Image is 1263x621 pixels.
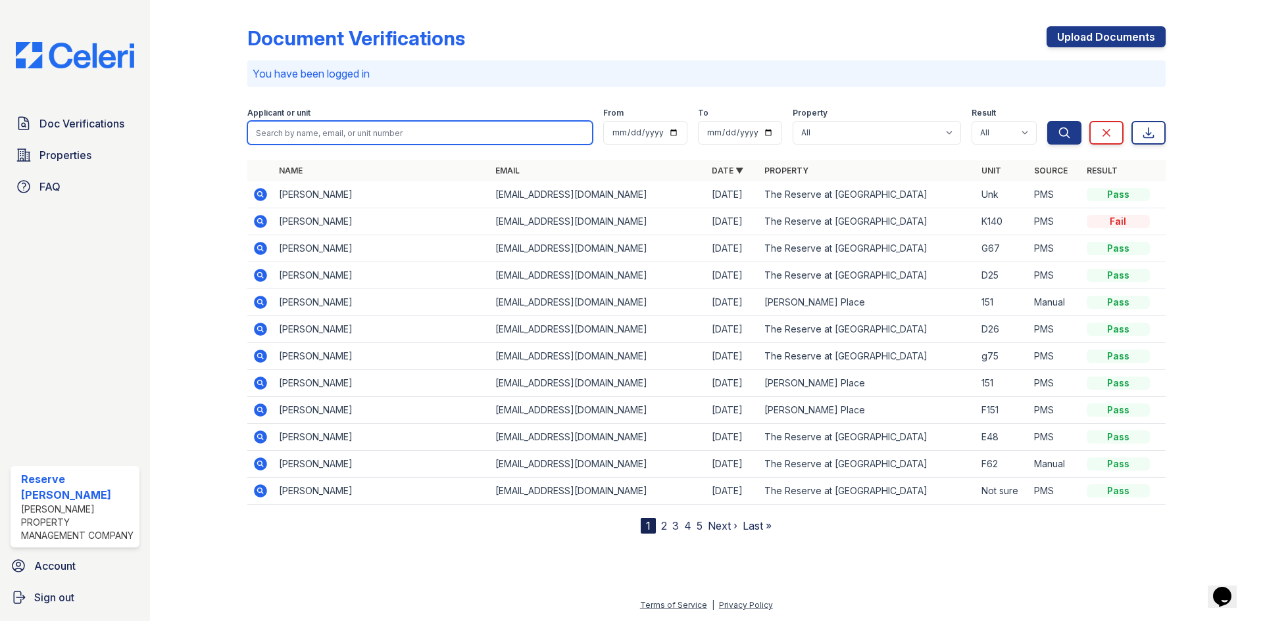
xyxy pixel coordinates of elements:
[706,289,759,316] td: [DATE]
[759,289,976,316] td: [PERSON_NAME] Place
[274,208,490,235] td: [PERSON_NAME]
[793,108,828,118] label: Property
[719,600,773,610] a: Privacy Policy
[712,600,714,610] div: |
[274,370,490,397] td: [PERSON_NAME]
[490,451,706,478] td: [EMAIL_ADDRESS][DOMAIN_NAME]
[1029,478,1081,505] td: PMS
[706,370,759,397] td: [DATE]
[1208,568,1250,608] iframe: chat widget
[759,424,976,451] td: The Reserve at [GEOGRAPHIC_DATA]
[247,108,310,118] label: Applicant or unit
[490,478,706,505] td: [EMAIL_ADDRESS][DOMAIN_NAME]
[976,343,1029,370] td: g75
[759,397,976,424] td: [PERSON_NAME] Place
[698,108,708,118] label: To
[274,397,490,424] td: [PERSON_NAME]
[274,451,490,478] td: [PERSON_NAME]
[759,181,976,208] td: The Reserve at [GEOGRAPHIC_DATA]
[976,451,1029,478] td: F62
[490,343,706,370] td: [EMAIL_ADDRESS][DOMAIN_NAME]
[759,316,976,343] td: The Reserve at [GEOGRAPHIC_DATA]
[976,478,1029,505] td: Not sure
[1029,289,1081,316] td: Manual
[5,553,145,579] a: Account
[976,424,1029,451] td: E48
[976,289,1029,316] td: 151
[976,208,1029,235] td: K140
[490,181,706,208] td: [EMAIL_ADDRESS][DOMAIN_NAME]
[247,121,593,145] input: Search by name, email, or unit number
[706,316,759,343] td: [DATE]
[641,518,656,534] div: 1
[603,108,624,118] label: From
[1087,188,1150,201] div: Pass
[759,235,976,262] td: The Reserve at [GEOGRAPHIC_DATA]
[11,110,139,137] a: Doc Verifications
[684,519,691,532] a: 4
[495,166,520,175] a: Email
[759,343,976,370] td: The Reserve at [GEOGRAPHIC_DATA]
[1034,166,1068,175] a: Source
[976,397,1029,424] td: F151
[976,262,1029,289] td: D25
[764,166,808,175] a: Property
[274,289,490,316] td: [PERSON_NAME]
[490,316,706,343] td: [EMAIL_ADDRESS][DOMAIN_NAME]
[490,208,706,235] td: [EMAIL_ADDRESS][DOMAIN_NAME]
[11,173,139,200] a: FAQ
[706,451,759,478] td: [DATE]
[706,343,759,370] td: [DATE]
[976,370,1029,397] td: 151
[1087,242,1150,255] div: Pass
[274,478,490,505] td: [PERSON_NAME]
[21,503,134,542] div: [PERSON_NAME] Property Management Company
[976,181,1029,208] td: Unk
[490,289,706,316] td: [EMAIL_ADDRESS][DOMAIN_NAME]
[759,262,976,289] td: The Reserve at [GEOGRAPHIC_DATA]
[34,589,74,605] span: Sign out
[1029,181,1081,208] td: PMS
[1087,484,1150,497] div: Pass
[274,343,490,370] td: [PERSON_NAME]
[490,235,706,262] td: [EMAIL_ADDRESS][DOMAIN_NAME]
[39,179,61,195] span: FAQ
[5,42,145,68] img: CE_Logo_Blue-a8612792a0a2168367f1c8372b55b34899dd931a85d93a1a3d3e32e68fde9ad4.png
[490,370,706,397] td: [EMAIL_ADDRESS][DOMAIN_NAME]
[981,166,1001,175] a: Unit
[708,519,737,532] a: Next ›
[1087,269,1150,282] div: Pass
[706,262,759,289] td: [DATE]
[490,262,706,289] td: [EMAIL_ADDRESS][DOMAIN_NAME]
[1087,166,1118,175] a: Result
[39,116,124,131] span: Doc Verifications
[1029,316,1081,343] td: PMS
[1029,343,1081,370] td: PMS
[672,519,679,532] a: 3
[5,584,145,610] a: Sign out
[972,108,996,118] label: Result
[1087,403,1150,417] div: Pass
[706,424,759,451] td: [DATE]
[274,316,490,343] td: [PERSON_NAME]
[247,26,465,50] div: Document Verifications
[759,478,976,505] td: The Reserve at [GEOGRAPHIC_DATA]
[1087,323,1150,336] div: Pass
[39,147,91,163] span: Properties
[490,424,706,451] td: [EMAIL_ADDRESS][DOMAIN_NAME]
[1087,296,1150,309] div: Pass
[274,235,490,262] td: [PERSON_NAME]
[712,166,743,175] a: Date ▼
[706,478,759,505] td: [DATE]
[706,235,759,262] td: [DATE]
[1029,262,1081,289] td: PMS
[1047,26,1166,47] a: Upload Documents
[759,208,976,235] td: The Reserve at [GEOGRAPHIC_DATA]
[759,451,976,478] td: The Reserve at [GEOGRAPHIC_DATA]
[34,558,76,574] span: Account
[279,166,303,175] a: Name
[1087,350,1150,363] div: Pass
[490,397,706,424] td: [EMAIL_ADDRESS][DOMAIN_NAME]
[21,471,134,503] div: Reserve [PERSON_NAME]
